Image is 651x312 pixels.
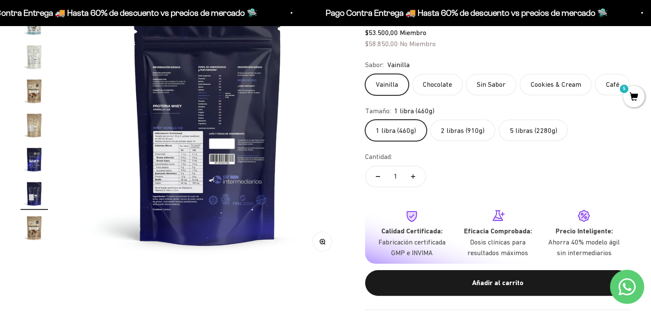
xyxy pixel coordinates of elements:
[382,277,613,288] div: Añadir al carrito
[464,227,532,235] strong: Eficacia Comprobada:
[21,214,48,241] img: Proteína Whey
[21,43,48,71] img: Proteína Whey
[21,180,48,210] button: Ir al artículo 19
[400,29,426,36] span: Miembro
[365,40,398,47] span: $58.850,00
[365,270,630,296] button: Añadir al carrito
[21,214,48,244] button: Ir al artículo 20
[21,43,48,73] button: Ir al artículo 15
[387,59,410,71] span: Vainilla
[375,237,448,259] p: Fabricación certificada GMP e INVIMA
[555,227,612,235] strong: Precio Inteligente:
[21,112,48,141] button: Ir al artículo 17
[21,77,48,107] button: Ir al artículo 16
[623,93,645,102] a: 5
[366,166,390,187] button: Reducir cantidad
[365,59,384,71] legend: Sabor:
[365,151,392,162] label: Cantidad:
[21,112,48,139] img: Proteína Whey
[401,166,425,187] button: Aumentar cantidad
[365,29,398,36] span: $53.500,00
[21,146,48,173] img: Proteína Whey
[21,146,48,176] button: Ir al artículo 18
[619,84,629,94] mark: 5
[462,237,534,259] p: Dosis clínicas para resultados máximos
[324,6,606,20] p: Pago Contra Entrega 🚚 Hasta 60% de descuento vs precios de mercado 🛸
[394,106,434,117] span: 1 libra (460g)
[548,237,620,259] p: Ahorra 40% modelo ágil sin intermediarios
[21,77,48,105] img: Proteína Whey
[21,180,48,207] img: Proteína Whey
[365,106,391,117] legend: Tamaño:
[381,227,442,235] strong: Calidad Certificada:
[400,40,436,47] span: No Miembro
